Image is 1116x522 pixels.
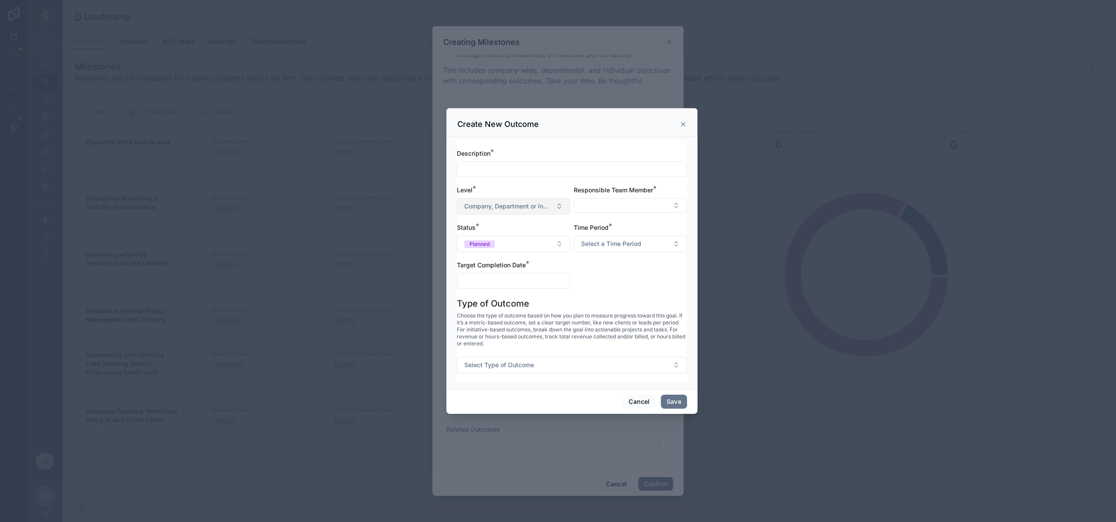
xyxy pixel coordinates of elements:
[457,297,529,310] h1: Type of Outcome
[581,239,641,248] span: Select a Time Period
[470,240,490,248] div: Planned
[623,395,655,409] button: Cancel
[574,235,687,252] button: Select Button
[457,119,539,130] h3: Create New Outcome
[457,186,473,194] span: Level
[464,202,552,211] span: Company, Department or Individual
[661,395,687,409] button: Save
[457,224,476,231] span: Status
[574,186,653,194] span: Responsible Team Member
[574,198,687,213] button: Select Button
[464,361,534,369] span: Select Type of Outcome
[457,235,570,252] button: Select Button
[457,198,570,215] button: Select Button
[457,312,687,347] span: Choose the type of outcome based on how you plan to measure progress toward this goal. If it’s a ...
[457,150,490,157] span: Description
[574,224,609,231] span: Time Period
[457,357,687,373] button: Select Button
[457,261,526,269] span: Target Completion Date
